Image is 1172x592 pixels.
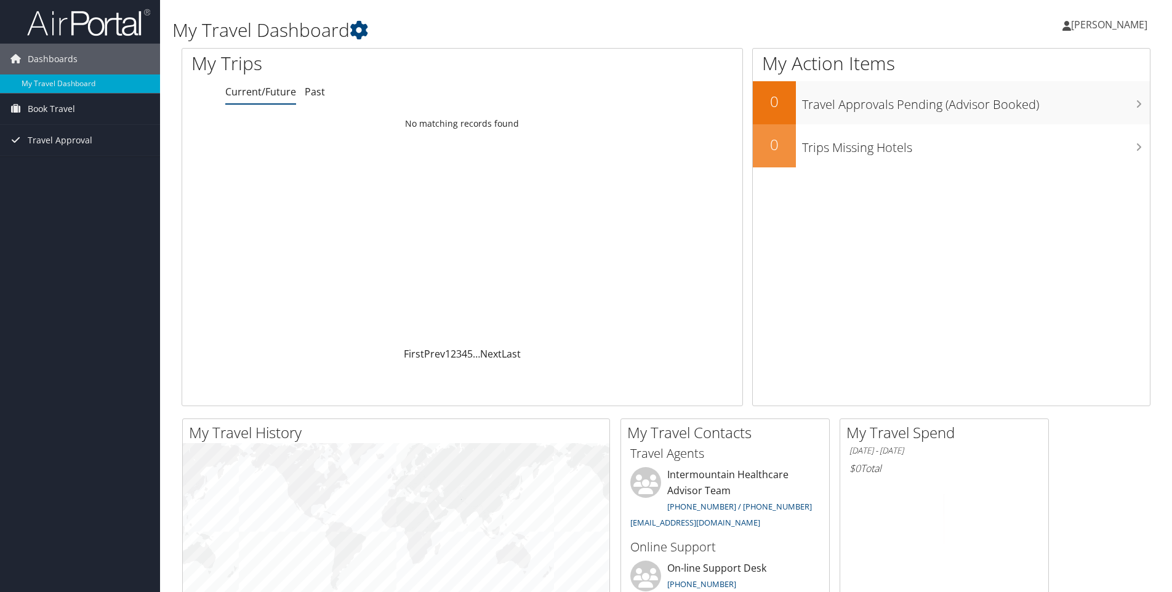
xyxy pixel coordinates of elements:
h1: My Action Items [753,50,1150,76]
a: 1 [445,347,451,361]
a: 4 [462,347,467,361]
h6: Total [849,462,1039,475]
a: Past [305,85,325,98]
a: Last [502,347,521,361]
a: 0Trips Missing Hotels [753,124,1150,167]
span: $0 [849,462,861,475]
li: Intermountain Healthcare Advisor Team [624,467,826,533]
a: 0Travel Approvals Pending (Advisor Booked) [753,81,1150,124]
a: [PHONE_NUMBER] / [PHONE_NUMBER] [667,501,812,512]
h1: My Trips [191,50,500,76]
a: [PHONE_NUMBER] [667,578,736,590]
h2: My Travel Spend [846,422,1048,443]
a: Prev [424,347,445,361]
h3: Trips Missing Hotels [802,133,1150,156]
h2: 0 [753,134,796,155]
h6: [DATE] - [DATE] [849,445,1039,457]
h2: 0 [753,91,796,112]
span: Travel Approval [28,125,92,156]
a: [EMAIL_ADDRESS][DOMAIN_NAME] [630,517,760,528]
h2: My Travel History [189,422,609,443]
td: No matching records found [182,113,742,135]
h3: Online Support [630,538,820,556]
h2: My Travel Contacts [627,422,829,443]
a: First [404,347,424,361]
span: Dashboards [28,44,78,74]
a: 3 [456,347,462,361]
span: Book Travel [28,94,75,124]
span: … [473,347,480,361]
a: 2 [451,347,456,361]
h1: My Travel Dashboard [172,17,830,43]
a: [PERSON_NAME] [1062,6,1160,43]
a: Current/Future [225,85,296,98]
h3: Travel Approvals Pending (Advisor Booked) [802,90,1150,113]
a: Next [480,347,502,361]
span: [PERSON_NAME] [1071,18,1147,31]
h3: Travel Agents [630,445,820,462]
a: 5 [467,347,473,361]
img: airportal-logo.png [27,8,150,37]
